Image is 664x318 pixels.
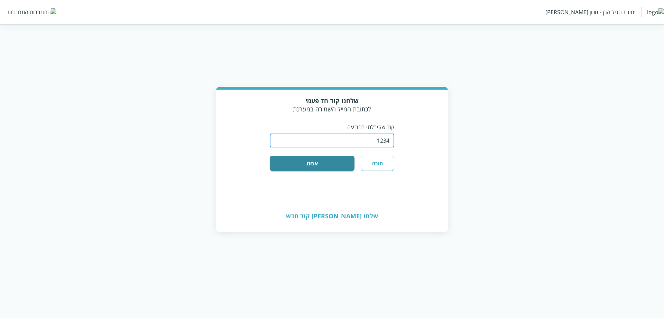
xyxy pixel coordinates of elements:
div: התחברות [7,8,28,16]
strong: שלחנו קוד חד פעמי [305,97,359,105]
div: לכתובת המייל השמורה במערכת [270,97,394,113]
button: אמת [270,156,354,171]
input: OTP [270,134,394,147]
p: קוד שקיבלתי בהודעה [270,123,394,131]
div: יחידת הגיל הרך- מכון [PERSON_NAME] [545,8,636,16]
div: שלחו [PERSON_NAME] קוד חדש [216,201,448,231]
img: logo [647,8,664,16]
button: חזרה [361,156,394,171]
img: התחברות [30,8,56,16]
